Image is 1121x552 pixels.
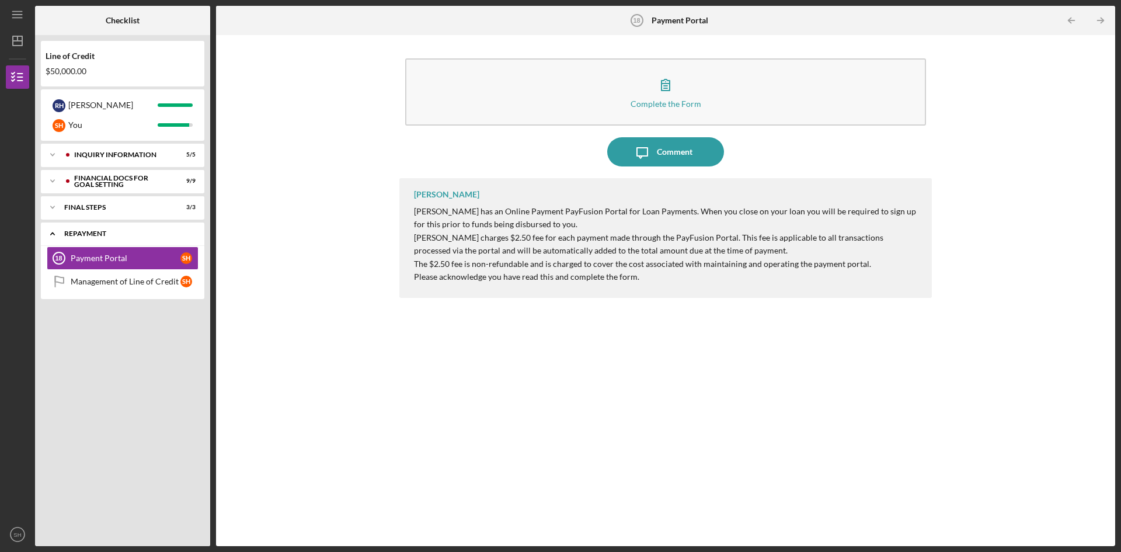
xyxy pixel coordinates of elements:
[74,151,166,158] div: INQUIRY INFORMATION
[405,58,926,126] button: Complete the Form
[68,115,158,135] div: You
[414,272,639,282] span: Please acknowledge you have read this and complete the form.
[175,204,196,211] div: 3 / 3
[180,252,192,264] div: S H
[414,190,479,199] div: [PERSON_NAME]
[631,99,701,108] div: Complete the Form
[175,178,196,185] div: 9 / 9
[64,230,190,237] div: Repayment
[607,137,724,166] button: Comment
[657,137,692,166] div: Comment
[74,175,166,188] div: Financial Docs for Goal Setting
[414,231,920,258] p: [PERSON_NAME] charges $2.50 fee for each payment made through the PayFusion Portal. This fee is a...
[47,270,199,293] a: Management of Line of CreditSH
[633,17,640,24] tspan: 18
[55,255,62,262] tspan: 18
[53,99,65,112] div: R H
[652,16,708,25] b: Payment Portal
[46,51,200,61] div: Line of Credit
[106,16,140,25] b: Checklist
[6,523,29,546] button: SH
[180,276,192,287] div: S H
[64,204,166,211] div: FINAL STEPS
[175,151,196,158] div: 5 / 5
[47,247,199,270] a: 18Payment PortalSH
[414,205,920,231] p: [PERSON_NAME] has an Online Payment PayFusion Portal for Loan Payments. When you close on your lo...
[13,532,21,538] text: SH
[68,95,158,115] div: [PERSON_NAME]
[53,119,65,132] div: S H
[71,254,180,263] div: Payment Portal
[414,258,920,270] p: The $2.50 fee is non-refundable and is charged to cover the cost associated with maintaining and ...
[46,67,200,76] div: $50,000.00
[71,277,180,286] div: Management of Line of Credit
